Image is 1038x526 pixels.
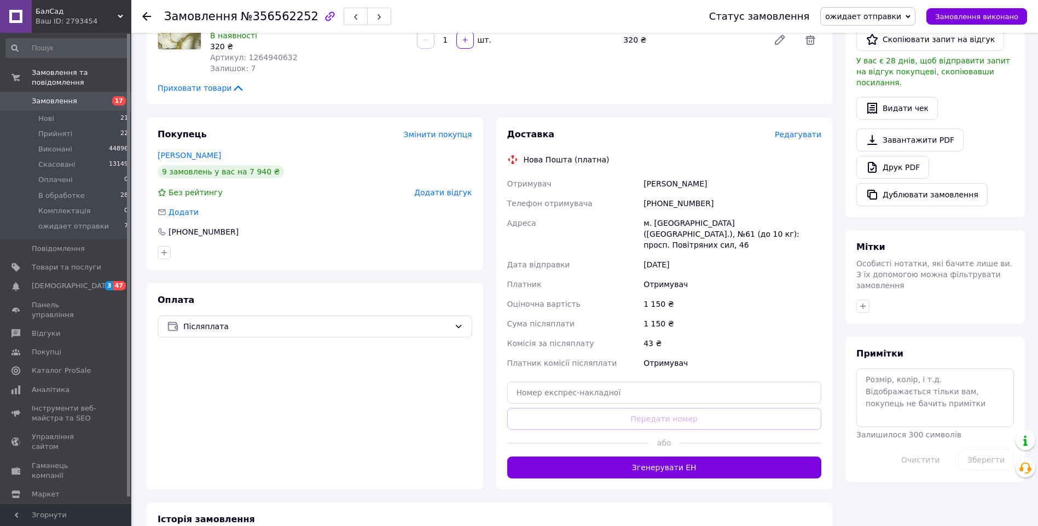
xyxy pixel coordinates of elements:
button: Дублювати замовлення [856,183,988,206]
span: Примітки [856,348,903,359]
span: 28 [120,191,128,201]
span: Гаманець компанії [32,461,101,481]
span: Панель управління [32,300,101,320]
a: Редагувати [769,29,791,51]
span: Оціночна вартість [507,300,581,308]
span: Особисті нотатки, які бачите лише ви. З їх допомогою можна фільтрувати замовлення [856,259,1012,290]
span: ожидает отправки [38,221,109,231]
button: Видати чек [856,97,938,120]
span: Товари та послуги [32,262,101,272]
div: 9 замовлень у вас на 7 940 ₴ [158,165,284,178]
span: В наявності [210,31,257,40]
span: 0 [124,175,128,185]
div: 320 ₴ [210,41,408,52]
span: 13149 [109,160,128,170]
span: Платник комісії післяплати [507,359,617,367]
div: [DATE] [641,255,824,274]
span: Інструменти веб-майстра та SEO [32,404,101,423]
div: Статус замовлення [709,11,810,22]
span: Післяплата [183,320,450,332]
span: Отримувач [507,179,552,188]
span: Виконані [38,144,72,154]
div: 1 150 ₴ [641,294,824,314]
span: Мітки [856,242,885,252]
span: Платник [507,280,542,289]
span: 47 [113,281,126,290]
div: шт. [475,34,492,45]
span: Змінити покупця [404,130,472,139]
span: Артикул: 1264940632 [210,53,298,62]
span: 44896 [109,144,128,154]
span: 3 [105,281,113,290]
div: [PHONE_NUMBER] [641,194,824,213]
button: Скопіювати запит на відгук [856,28,1004,51]
div: 43 ₴ [641,334,824,353]
span: Замовлення [32,96,77,106]
span: Додати відгук [414,188,472,197]
span: БалСад [36,7,118,16]
span: В обработке [38,191,85,201]
span: [DEMOGRAPHIC_DATA] [32,281,113,291]
span: Сума післяплати [507,319,575,328]
div: Повернутися назад [142,11,151,22]
span: Скасовані [38,160,76,170]
a: Завантажити PDF [856,128,964,151]
span: 22 [120,129,128,139]
span: Прийняті [38,129,72,139]
span: Нові [38,114,54,124]
span: Оплата [158,295,194,305]
span: ожидает отправки [825,12,901,21]
span: Аналітика [32,385,69,395]
a: [PERSON_NAME] [158,151,221,160]
span: Комісія за післяплату [507,339,594,348]
div: Ваш ID: 2793454 [36,16,131,26]
div: [PERSON_NAME] [641,174,824,194]
span: Дата відправки [507,260,570,269]
span: Залишок: 7 [210,64,256,73]
a: Друк PDF [856,156,929,179]
span: Покупець [158,129,207,139]
span: Каталог ProSale [32,366,91,376]
input: Пошук [5,38,129,58]
span: 17 [112,96,126,106]
div: [PHONE_NUMBER] [167,226,240,237]
span: Додати [169,208,199,217]
span: Редагувати [775,130,821,139]
button: Згенерувати ЕН [507,457,822,478]
span: Управління сайтом [32,432,101,452]
span: Залишилося 300 символів [856,430,961,439]
div: 1 150 ₴ [641,314,824,334]
div: Отримувач [641,353,824,373]
span: Покупці [32,347,61,357]
span: Доставка [507,129,555,139]
span: Маркет [32,489,60,499]
span: Адреса [507,219,536,227]
span: 0 [124,206,128,216]
span: У вас є 28 днів, щоб відправити запит на відгук покупцеві, скопіювавши посилання. [856,56,1010,87]
span: Повідомлення [32,244,85,254]
span: Замовлення виконано [935,13,1018,21]
div: Отримувач [641,274,824,294]
span: Видалити [799,29,821,51]
div: Нова Пошта (платна) [521,154,612,165]
span: Без рейтингу [169,188,223,197]
span: Історія замовлення [158,514,255,524]
input: Номер експрес-накладної [507,382,822,404]
span: 21 [120,114,128,124]
span: 7 [124,221,128,231]
span: №356562252 [241,10,318,23]
div: м. [GEOGRAPHIC_DATA] ([GEOGRAPHIC_DATA].), №61 (до 10 кг): просп. Повітряних сил, 46 [641,213,824,255]
span: Замовлення та повідомлення [32,68,131,87]
span: або [648,437,680,448]
span: Комплектація [38,206,90,216]
div: 320 ₴ [619,32,764,48]
span: Приховати товари [158,83,245,93]
span: Телефон отримувача [507,199,593,208]
span: Оплачені [38,175,73,185]
span: Відгуки [32,329,60,338]
button: Замовлення виконано [926,8,1027,25]
span: Замовлення [164,10,237,23]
